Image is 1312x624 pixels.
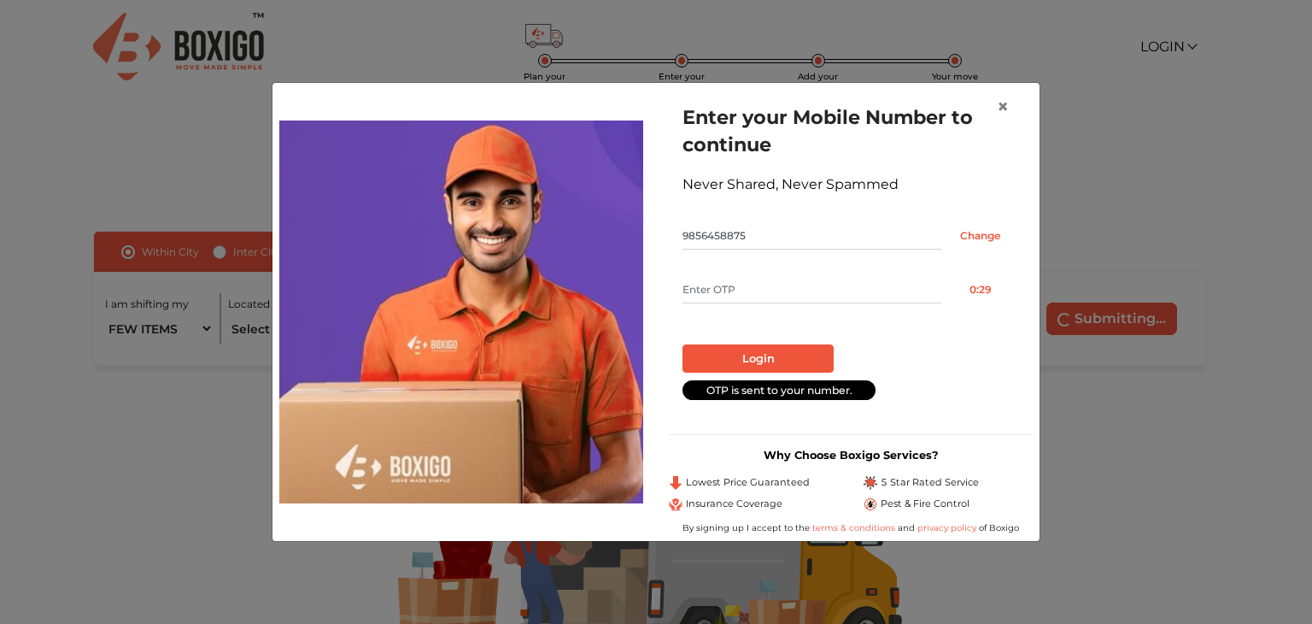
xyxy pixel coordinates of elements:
input: Enter OTP [682,276,941,303]
a: terms & conditions [812,522,898,533]
button: Close [983,83,1022,131]
input: Mobile No [682,222,941,250]
span: Pest & Fire Control [881,497,969,511]
img: relocation-img [279,121,643,503]
span: Lowest Price Guaranteed [686,475,810,490]
h3: Why Choose Boxigo Services? [669,449,1033,462]
span: Insurance Coverage [686,497,782,511]
div: OTP is sent to your number. [682,380,876,400]
a: privacy policy [915,522,979,533]
div: Never Shared, Never Spammed [682,174,1019,195]
span: × [997,94,1009,119]
div: By signing up I accept to the and of Boxigo [669,521,1033,534]
h1: Enter your Mobile Number to continue [682,103,1019,158]
span: 5 Star Rated Service [881,475,979,490]
button: Login [682,344,834,374]
button: 0:29 [941,276,1019,303]
input: Change [941,222,1019,250]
